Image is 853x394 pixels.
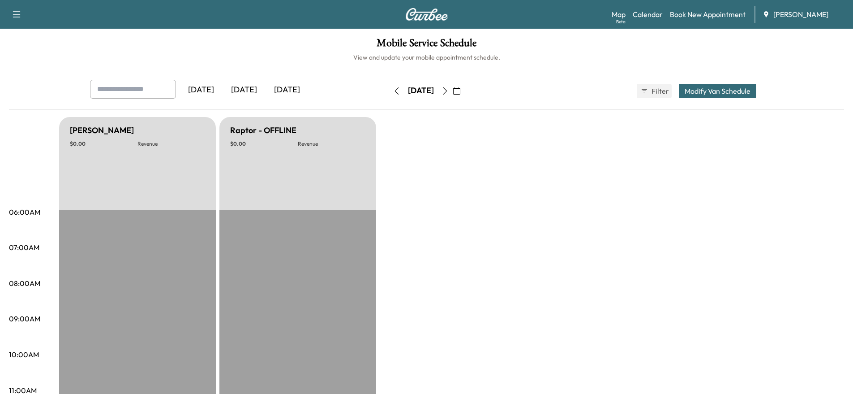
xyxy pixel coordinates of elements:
[230,124,296,137] h5: Raptor - OFFLINE
[298,140,365,147] p: Revenue
[223,80,266,100] div: [DATE]
[405,8,448,21] img: Curbee Logo
[180,80,223,100] div: [DATE]
[9,53,844,62] h6: View and update your mobile appointment schedule.
[9,349,39,360] p: 10:00AM
[70,124,134,137] h5: [PERSON_NAME]
[9,313,40,324] p: 09:00AM
[773,9,828,20] span: [PERSON_NAME]
[9,207,40,217] p: 06:00AM
[612,9,626,20] a: MapBeta
[633,9,663,20] a: Calendar
[637,84,672,98] button: Filter
[679,84,756,98] button: Modify Van Schedule
[230,140,298,147] p: $ 0.00
[137,140,205,147] p: Revenue
[70,140,137,147] p: $ 0.00
[616,18,626,25] div: Beta
[9,242,39,253] p: 07:00AM
[652,86,668,96] span: Filter
[670,9,746,20] a: Book New Appointment
[266,80,309,100] div: [DATE]
[9,38,844,53] h1: Mobile Service Schedule
[9,278,40,289] p: 08:00AM
[408,85,434,96] div: [DATE]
